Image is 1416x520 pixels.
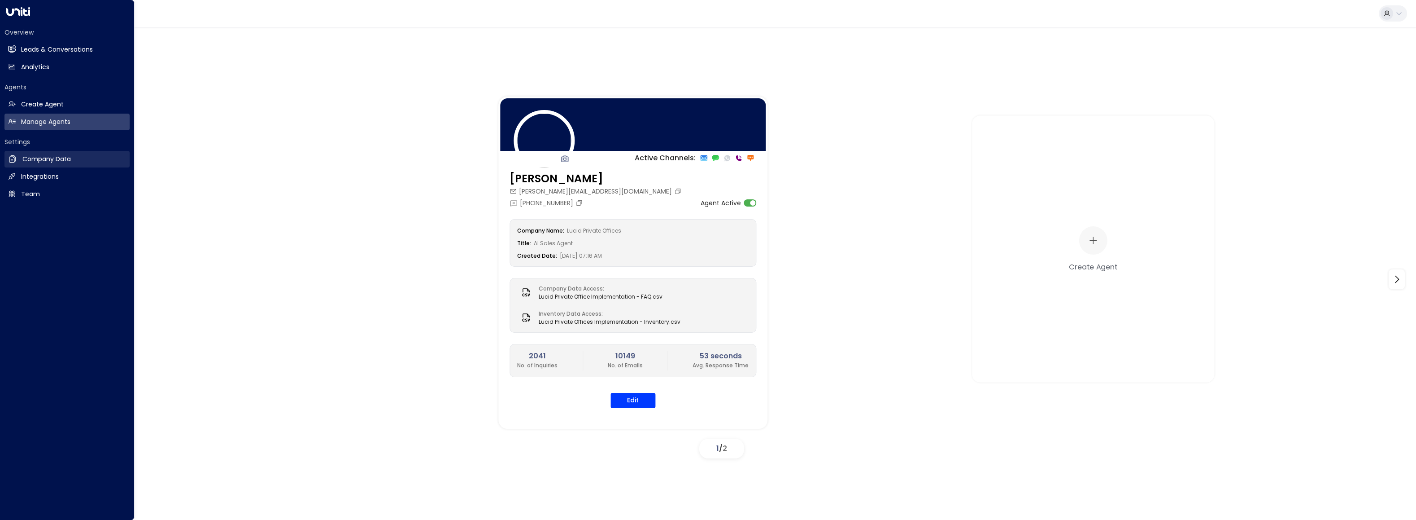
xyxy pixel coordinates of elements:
button: Copy [674,188,684,195]
h2: Integrations [21,172,59,181]
a: Team [4,186,130,203]
p: No. of Inquiries [517,361,558,370]
h2: 2041 [517,351,558,361]
a: Company Data [4,151,130,167]
span: Lucid Private Offices Implementation - Inventory.csv [539,318,680,326]
h2: Company Data [22,154,71,164]
span: AI Sales Agent [534,239,573,247]
label: Created Date: [517,252,557,260]
button: Copy [575,199,585,207]
h2: Create Agent [21,100,64,109]
a: Integrations [4,168,130,185]
button: Edit [610,393,655,408]
span: [DATE] 07:16 AM [560,252,602,260]
span: Lucid Private Offices [567,227,621,234]
div: [PHONE_NUMBER] [510,198,585,208]
a: Analytics [4,59,130,75]
div: Create Agent [1069,261,1117,272]
span: Lucid Private Office Implementation - FAQ.csv [539,293,662,301]
h2: Team [21,189,40,199]
h2: Agents [4,83,130,92]
a: Leads & Conversations [4,41,130,58]
h3: [PERSON_NAME] [510,171,684,187]
p: No. of Emails [608,361,643,370]
label: Title: [517,239,531,247]
label: Company Data Access: [539,285,658,293]
h2: Analytics [21,62,49,72]
img: 17_headshot.jpg [514,110,575,171]
h2: 10149 [608,351,643,361]
label: Company Name: [517,227,564,234]
span: 1 [716,443,719,454]
label: Agent Active [701,198,741,208]
a: Create Agent [4,96,130,113]
h2: Overview [4,28,130,37]
span: 2 [723,443,727,454]
a: Manage Agents [4,114,130,130]
p: Avg. Response Time [693,361,749,370]
div: [PERSON_NAME][EMAIL_ADDRESS][DOMAIN_NAME] [510,187,684,196]
div: / [699,439,744,458]
h2: Settings [4,137,130,146]
h2: Manage Agents [21,117,70,127]
h2: 53 seconds [693,351,749,361]
label: Inventory Data Access: [539,310,676,318]
p: Active Channels: [635,153,696,163]
h2: Leads & Conversations [21,45,93,54]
